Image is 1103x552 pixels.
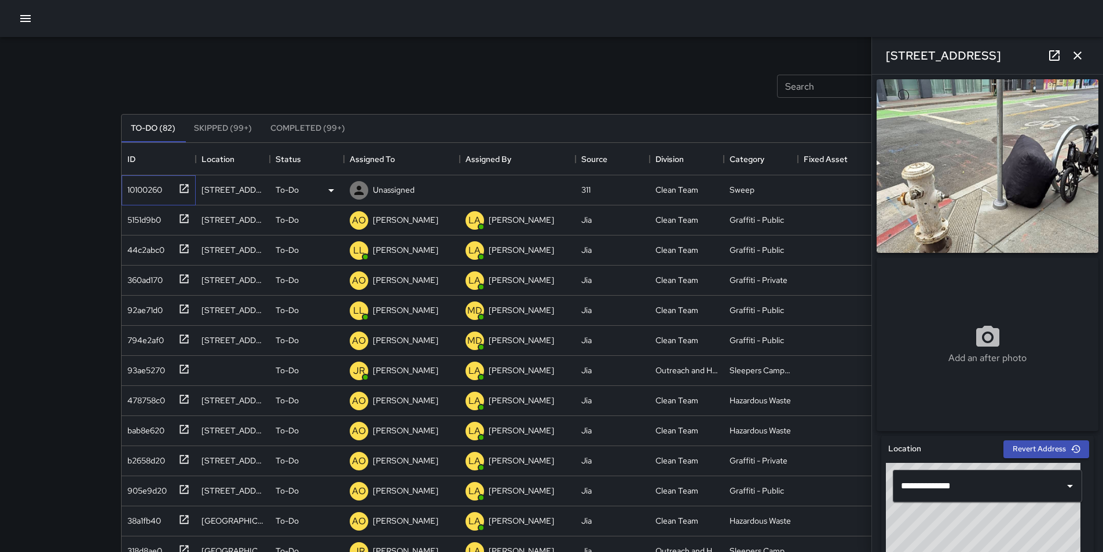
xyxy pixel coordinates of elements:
[468,364,481,378] p: LA
[468,514,481,528] p: LA
[353,304,365,318] p: LL
[730,143,764,175] div: Category
[489,455,554,466] p: [PERSON_NAME]
[373,395,438,406] p: [PERSON_NAME]
[373,274,438,286] p: [PERSON_NAME]
[581,143,607,175] div: Source
[201,395,264,406] div: 49 South Van Ness Avenue
[655,304,698,316] div: Clean Team
[730,274,787,286] div: Graffiti - Private
[201,244,264,256] div: 30 Larkin Street
[185,115,261,142] button: Skipped (99+)
[798,143,872,175] div: Fixed Asset
[276,515,299,527] p: To-Do
[276,184,299,196] p: To-Do
[123,420,164,436] div: bab8e620
[276,274,299,286] p: To-Do
[468,244,481,257] p: LA
[373,515,438,527] p: [PERSON_NAME]
[730,334,784,346] div: Graffiti - Public
[123,330,164,346] div: 794e2af0
[466,143,511,175] div: Assigned By
[655,395,698,406] div: Clean Team
[276,334,299,346] p: To-Do
[467,334,482,348] p: MD
[581,455,592,466] div: Jia
[655,274,698,286] div: Clean Team
[730,214,784,226] div: Graffiti - Public
[489,334,554,346] p: [PERSON_NAME]
[201,143,234,175] div: Location
[655,214,698,226] div: Clean Team
[468,214,481,227] p: LA
[373,455,438,466] p: [PERSON_NAME]
[655,334,698,346] div: Clean Team
[489,244,554,256] p: [PERSON_NAME]
[352,274,366,288] p: AO
[468,274,481,288] p: LA
[123,510,161,527] div: 38a1fb40
[730,184,754,196] div: Sweep
[276,365,299,376] p: To-Do
[201,425,264,436] div: 1525 Market Street
[123,270,163,286] div: 360ad170
[581,395,592,406] div: Jia
[373,485,438,496] p: [PERSON_NAME]
[353,244,365,257] p: LL
[581,365,592,376] div: Jia
[655,184,698,196] div: Clean Team
[655,365,718,376] div: Outreach and Hospitality
[730,365,792,376] div: Sleepers Campers and Loiterers
[276,304,299,316] p: To-Do
[373,184,415,196] p: Unassigned
[373,304,438,316] p: [PERSON_NAME]
[123,300,163,316] div: 92ae71d0
[201,334,264,346] div: 3537 Fulton Street
[127,143,135,175] div: ID
[352,484,366,498] p: AO
[730,395,791,406] div: Hazardous Waste
[730,425,791,436] div: Hazardous Waste
[352,424,366,438] p: AO
[581,214,592,226] div: Jia
[270,143,344,175] div: Status
[489,515,554,527] p: [PERSON_NAME]
[730,455,787,466] div: Graffiti - Private
[489,274,554,286] p: [PERSON_NAME]
[352,214,366,227] p: AO
[201,304,264,316] div: 3537 Fulton Street
[373,334,438,346] p: [PERSON_NAME]
[655,425,698,436] div: Clean Team
[261,115,354,142] button: Completed (99+)
[123,390,165,406] div: 478758c0
[489,395,554,406] p: [PERSON_NAME]
[650,143,724,175] div: Division
[581,334,592,346] div: Jia
[489,365,554,376] p: [PERSON_NAME]
[373,244,438,256] p: [PERSON_NAME]
[123,240,164,256] div: 44c2abc0
[276,425,299,436] p: To-Do
[489,485,554,496] p: [PERSON_NAME]
[581,485,592,496] div: Jia
[276,395,299,406] p: To-Do
[724,143,798,175] div: Category
[122,143,196,175] div: ID
[373,214,438,226] p: [PERSON_NAME]
[804,143,848,175] div: Fixed Asset
[489,214,554,226] p: [PERSON_NAME]
[655,485,698,496] div: Clean Team
[730,244,784,256] div: Graffiti - Public
[276,143,301,175] div: Status
[373,365,438,376] p: [PERSON_NAME]
[655,515,698,527] div: Clean Team
[352,334,366,348] p: AO
[581,304,592,316] div: Jia
[201,184,264,196] div: 20 Page Street
[201,274,264,286] div: 30 Larkin Street
[123,179,162,196] div: 10100260
[468,454,481,468] p: LA
[276,214,299,226] p: To-Do
[352,394,366,408] p: AO
[352,514,366,528] p: AO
